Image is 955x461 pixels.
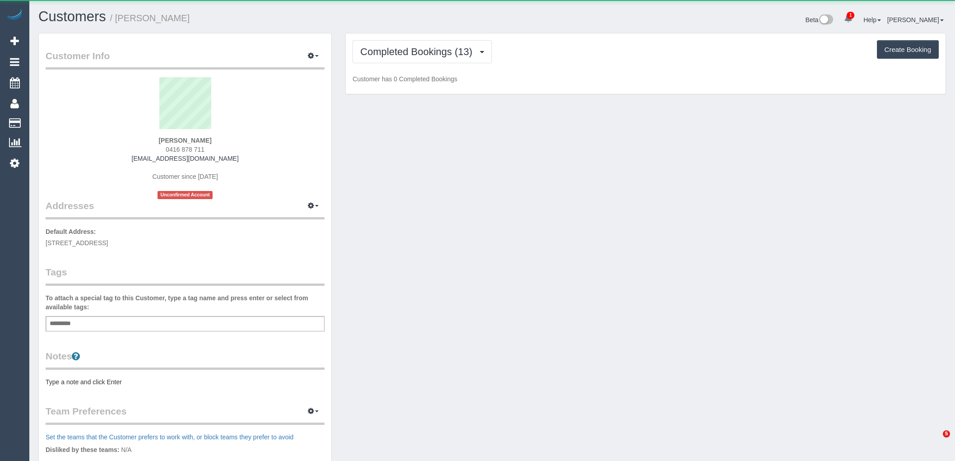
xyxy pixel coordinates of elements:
a: [PERSON_NAME] [887,16,944,23]
a: [EMAIL_ADDRESS][DOMAIN_NAME] [132,155,239,162]
span: Unconfirmed Account [158,191,213,199]
a: Customers [38,9,106,24]
legend: Team Preferences [46,405,325,425]
button: Completed Bookings (13) [352,40,491,63]
img: Automaid Logo [5,9,23,22]
label: Default Address: [46,227,96,236]
span: 1 [847,12,854,19]
iframe: Intercom live chat [924,430,946,452]
small: / [PERSON_NAME] [110,13,190,23]
a: Beta [806,16,834,23]
span: N/A [121,446,131,453]
span: Completed Bookings (13) [360,46,477,57]
p: Customer has 0 Completed Bookings [352,75,939,84]
label: To attach a special tag to this Customer, type a tag name and press enter or select from availabl... [46,293,325,312]
a: Set the teams that the Customer prefers to work with, or block teams they prefer to avoid [46,433,293,441]
label: Disliked by these teams: [46,445,119,454]
strong: [PERSON_NAME] [158,137,211,144]
a: Help [863,16,881,23]
a: 1 [839,9,857,29]
span: [STREET_ADDRESS] [46,239,108,247]
span: 5 [943,430,950,438]
legend: Customer Info [46,49,325,70]
button: Create Booking [877,40,939,59]
span: Customer since [DATE] [153,173,218,180]
legend: Tags [46,265,325,286]
pre: Type a note and click Enter [46,377,325,386]
legend: Notes [46,349,325,370]
span: 0416 878 711 [166,146,204,153]
img: New interface [818,14,833,26]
